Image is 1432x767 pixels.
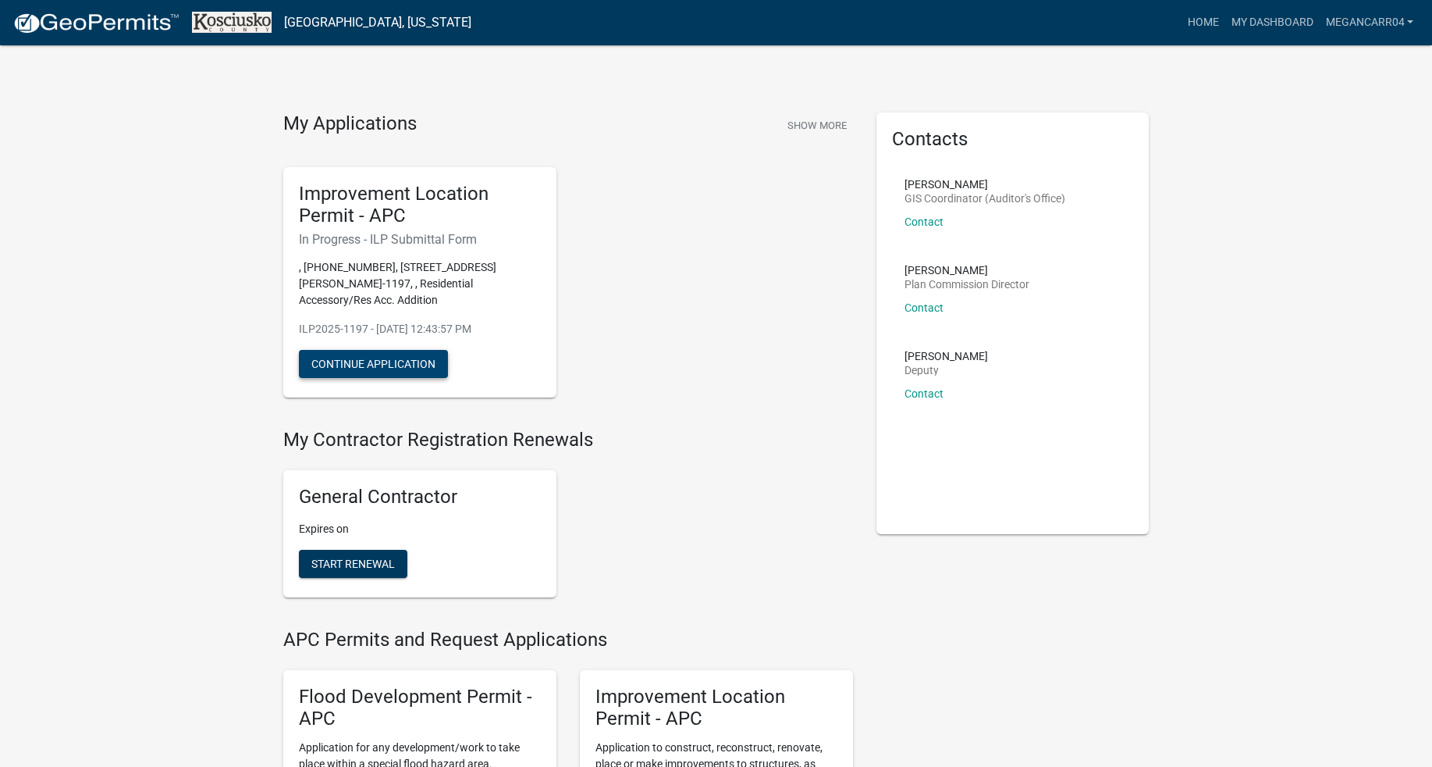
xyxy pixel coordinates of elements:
p: [PERSON_NAME] [904,265,1029,276]
p: GIS Coordinator (Auditor's Office) [904,193,1065,204]
h4: APC Permits and Request Applications [283,629,853,651]
a: Home [1181,8,1224,37]
button: Start Renewal [299,550,407,578]
span: Start Renewal [311,557,395,569]
a: megancarr04 [1319,8,1420,37]
h5: Improvement Location Permit - APC [299,183,541,228]
button: Continue Application [299,350,448,378]
p: ILP2025-1197 - [DATE] 12:43:57 PM [299,321,541,337]
h5: Improvement Location Permit - APC [595,686,837,731]
a: [GEOGRAPHIC_DATA], [US_STATE] [284,9,471,36]
wm-registration-list-section: My Contractor Registration Renewals [283,429,853,610]
h5: Contacts [892,128,1134,151]
a: Contact [904,216,943,228]
p: [PERSON_NAME] [904,351,988,362]
a: My Dashboard [1224,8,1319,37]
h5: General Contractor [299,486,541,508]
h6: In Progress - ILP Submittal Form [299,232,541,247]
button: Show More [781,112,853,138]
img: Kosciusko County, Indiana [192,12,272,33]
h5: Flood Development Permit - APC [299,686,541,731]
p: Deputy [904,365,988,376]
p: Plan Commission Director [904,279,1029,290]
a: Contact [904,301,943,314]
h4: My Contractor Registration Renewals [283,429,853,451]
p: [PERSON_NAME] [904,179,1065,190]
h4: My Applications [283,112,417,136]
a: Contact [904,387,943,400]
p: , [PHONE_NUMBER], [STREET_ADDRESS][PERSON_NAME]-1197, , Residential Accessory/Res Acc. Addition [299,259,541,309]
p: Expires on [299,521,541,537]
